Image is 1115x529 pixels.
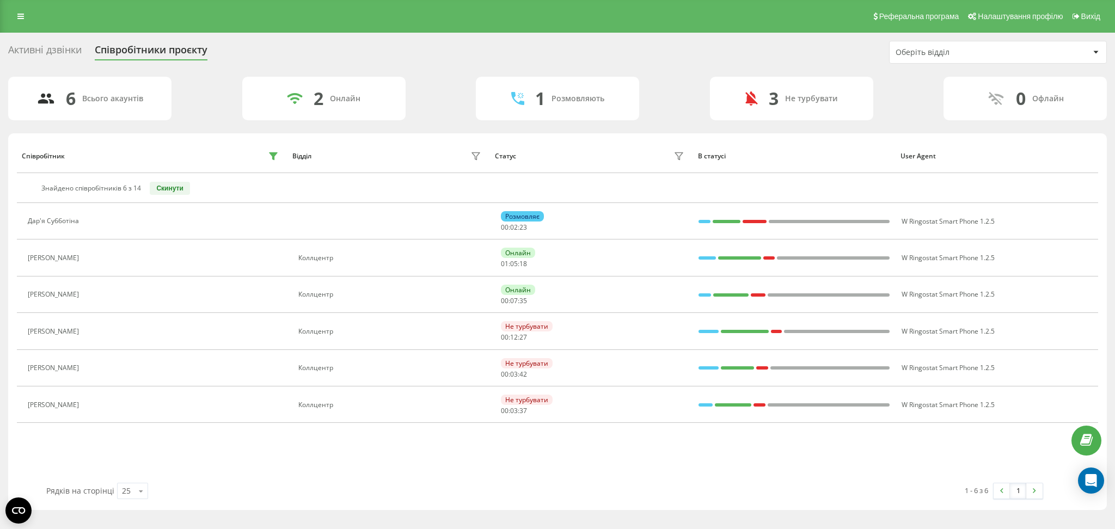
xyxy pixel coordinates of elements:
[785,94,838,103] div: Не турбувати
[501,224,527,231] div: : :
[22,152,65,160] div: Співробітник
[552,94,604,103] div: Розмовляють
[28,364,82,372] div: [PERSON_NAME]
[95,44,207,61] div: Співробітники проєкту
[902,290,995,299] span: W Ringostat Smart Phone 1.2.5
[510,296,518,305] span: 07
[501,370,509,379] span: 00
[501,296,509,305] span: 00
[298,254,484,262] div: Коллцентр
[5,497,32,524] button: Open CMP widget
[896,48,1026,57] div: Оберіть відділ
[698,152,891,160] div: В статусі
[501,333,509,342] span: 00
[28,401,82,409] div: [PERSON_NAME]
[28,328,82,335] div: [PERSON_NAME]
[501,248,535,258] div: Онлайн
[501,260,527,268] div: : :
[1010,483,1026,499] a: 1
[902,217,995,226] span: W Ringostat Smart Phone 1.2.5
[46,485,114,496] span: Рядків на сторінці
[1081,12,1100,21] span: Вихід
[28,254,82,262] div: [PERSON_NAME]
[495,152,516,160] div: Статус
[1032,94,1064,103] div: Офлайн
[501,321,553,331] div: Не турбувати
[519,370,527,379] span: 42
[501,297,527,305] div: : :
[298,291,484,298] div: Коллцентр
[82,94,143,103] div: Всього акаунтів
[902,253,995,262] span: W Ringostat Smart Phone 1.2.5
[510,333,518,342] span: 12
[535,88,545,109] div: 1
[900,152,1093,160] div: User Agent
[501,371,527,378] div: : :
[902,327,995,336] span: W Ringostat Smart Phone 1.2.5
[292,152,311,160] div: Відділ
[1078,468,1104,494] div: Open Intercom Messenger
[510,370,518,379] span: 03
[298,401,484,409] div: Коллцентр
[501,395,553,405] div: Не турбувати
[519,259,527,268] span: 18
[510,223,518,232] span: 02
[298,364,484,372] div: Коллцентр
[978,12,1063,21] span: Налаштування профілю
[501,358,553,368] div: Не турбувати
[519,333,527,342] span: 27
[41,184,141,192] div: Знайдено співробітників 6 з 14
[28,291,82,298] div: [PERSON_NAME]
[501,259,509,268] span: 01
[501,211,544,222] div: Розмовляє
[28,217,82,225] div: Дар'я Субботіна
[314,88,323,109] div: 2
[519,406,527,415] span: 37
[519,296,527,305] span: 35
[501,406,509,415] span: 00
[519,223,527,232] span: 23
[501,285,535,295] div: Онлайн
[330,94,360,103] div: Онлайн
[122,485,131,496] div: 25
[501,334,527,341] div: : :
[501,407,527,415] div: : :
[902,400,995,409] span: W Ringostat Smart Phone 1.2.5
[769,88,779,109] div: 3
[66,88,76,109] div: 6
[902,363,995,372] span: W Ringostat Smart Phone 1.2.5
[298,328,484,335] div: Коллцентр
[965,485,988,496] div: 1 - 6 з 6
[879,12,959,21] span: Реферальна програма
[1016,88,1026,109] div: 0
[501,223,509,232] span: 00
[8,44,82,61] div: Активні дзвінки
[510,259,518,268] span: 05
[510,406,518,415] span: 03
[150,182,189,195] button: Скинути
